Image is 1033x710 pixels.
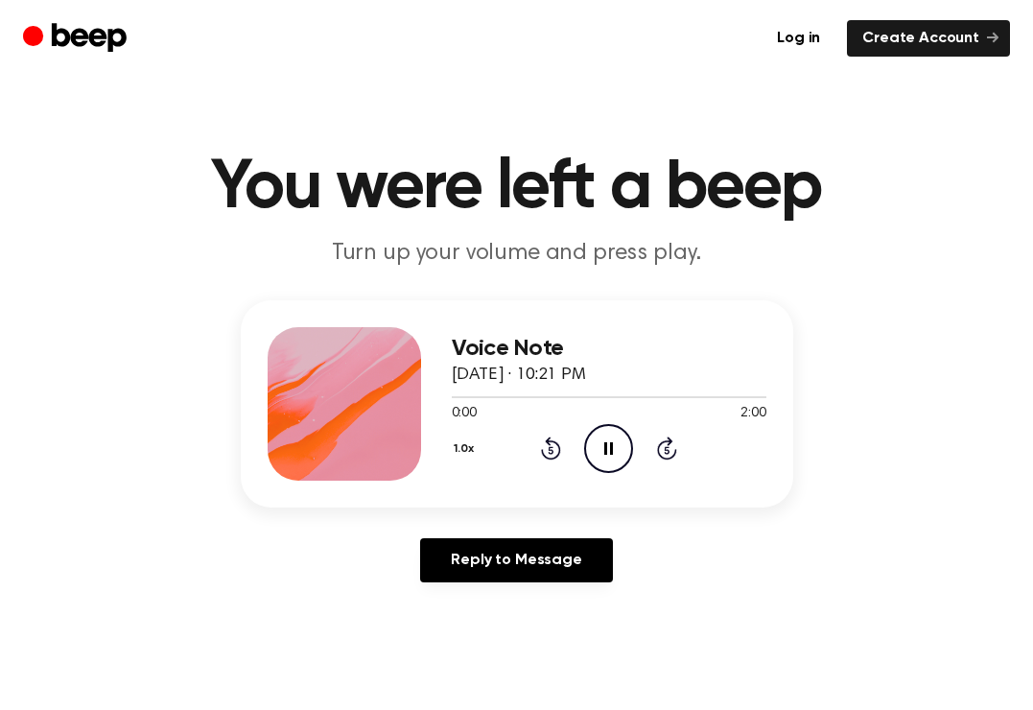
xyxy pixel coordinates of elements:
[452,367,586,384] span: [DATE] · 10:21 PM
[149,238,885,270] p: Turn up your volume and press play.
[740,404,765,424] span: 2:00
[23,20,131,58] a: Beep
[762,20,835,57] a: Log in
[452,404,477,424] span: 0:00
[847,20,1010,57] a: Create Account
[452,336,766,362] h3: Voice Note
[26,154,1008,223] h1: You were left a beep
[452,433,481,465] button: 1.0x
[420,538,612,582] a: Reply to Message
